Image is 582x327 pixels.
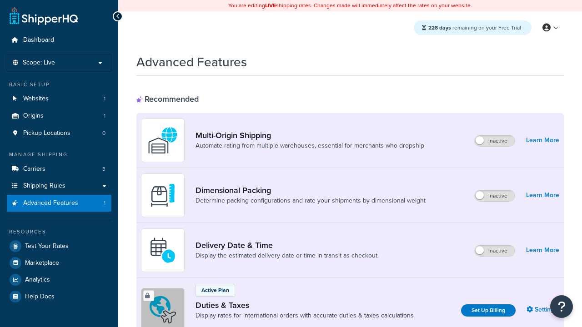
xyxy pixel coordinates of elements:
[7,195,111,212] li: Advanced Features
[7,125,111,142] a: Pickup Locations0
[196,185,426,195] a: Dimensional Packing
[7,125,111,142] li: Pickup Locations
[7,32,111,49] a: Dashboard
[196,311,414,320] a: Display rates for international orders with accurate duties & taxes calculations
[196,251,379,260] a: Display the estimated delivery date or time in transit as checkout.
[25,276,50,284] span: Analytics
[265,1,276,10] b: LIVE
[23,59,55,67] span: Scope: Live
[428,24,521,32] span: remaining on your Free Trial
[25,243,69,250] span: Test Your Rates
[196,141,424,150] a: Automate rating from multiple warehouses, essential for merchants who dropship
[25,293,55,301] span: Help Docs
[7,108,111,124] a: Origins1
[196,130,424,140] a: Multi-Origin Shipping
[201,286,229,294] p: Active Plan
[475,245,515,256] label: Inactive
[527,303,559,316] a: Settings
[526,244,559,257] a: Learn More
[428,24,451,32] strong: 228 days
[104,95,105,103] span: 1
[136,53,247,71] h1: Advanced Features
[7,228,111,236] div: Resources
[102,129,105,137] span: 0
[475,190,515,201] label: Inactive
[136,94,199,104] div: Recommended
[7,195,111,212] a: Advanced Features1
[550,295,573,318] button: Open Resource Center
[526,134,559,147] a: Learn More
[23,129,70,137] span: Pickup Locations
[7,288,111,305] a: Help Docs
[23,95,49,103] span: Websites
[23,112,44,120] span: Origins
[104,112,105,120] span: 1
[526,189,559,202] a: Learn More
[7,178,111,194] a: Shipping Rules
[147,234,179,266] img: gfkeb5ejjkALwAAAABJRU5ErkJggg==
[196,196,426,205] a: Determine packing configurations and rate your shipments by dimensional weight
[23,182,65,190] span: Shipping Rules
[196,300,414,310] a: Duties & Taxes
[475,135,515,146] label: Inactive
[7,81,111,89] div: Basic Setup
[7,151,111,159] div: Manage Shipping
[102,165,105,173] span: 3
[7,90,111,107] li: Websites
[7,272,111,288] a: Analytics
[7,108,111,124] li: Origins
[147,124,179,156] img: WatD5o0RtDAAAAAElFTkSuQmCC
[25,259,59,267] span: Marketplace
[23,165,45,173] span: Carriers
[7,161,111,178] li: Carriers
[7,161,111,178] a: Carriers3
[7,238,111,254] a: Test Your Rates
[23,36,54,44] span: Dashboard
[147,179,179,211] img: DTVBYsAAAAAASUVORK5CYII=
[461,304,516,317] a: Set Up Billing
[7,255,111,271] a: Marketplace
[104,199,105,207] span: 1
[7,90,111,107] a: Websites1
[23,199,78,207] span: Advanced Features
[196,240,379,250] a: Delivery Date & Time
